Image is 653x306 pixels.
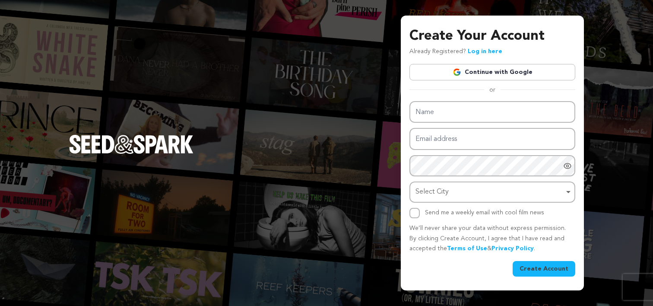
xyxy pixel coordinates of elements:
[409,26,575,47] h3: Create Your Account
[415,186,564,198] div: Select City
[453,68,461,76] img: Google logo
[69,135,193,171] a: Seed&Spark Homepage
[409,47,502,57] p: Already Registered?
[425,210,544,216] label: Send me a weekly email with cool film news
[409,64,575,80] a: Continue with Google
[409,223,575,254] p: We’ll never share your data without express permission. By clicking Create Account, I agree that ...
[69,135,193,154] img: Seed&Spark Logo
[447,245,487,252] a: Terms of Use
[563,162,572,170] a: Show password as plain text. Warning: this will display your password on the screen.
[468,48,502,54] a: Log in here
[513,261,575,277] button: Create Account
[409,128,575,150] input: Email address
[484,86,501,94] span: or
[491,245,534,252] a: Privacy Policy
[409,101,575,123] input: Name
